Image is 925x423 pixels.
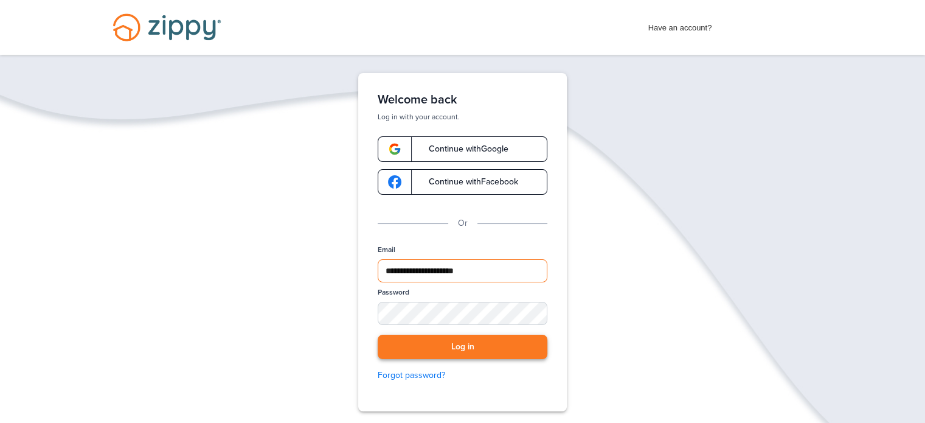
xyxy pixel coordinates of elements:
p: Or [458,217,468,230]
h1: Welcome back [378,93,547,107]
a: Forgot password? [378,369,547,382]
img: google-logo [388,142,401,156]
label: Email [378,245,395,255]
p: Log in with your account. [378,112,547,122]
a: google-logoContinue withFacebook [378,169,547,195]
button: Log in [378,335,547,360]
a: google-logoContinue withGoogle [378,136,547,162]
input: Email [378,259,547,282]
span: Continue with Facebook [417,178,518,186]
span: Have an account? [648,15,712,35]
label: Password [378,287,409,298]
img: google-logo [388,175,401,189]
input: Password [378,302,547,325]
span: Continue with Google [417,145,508,153]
